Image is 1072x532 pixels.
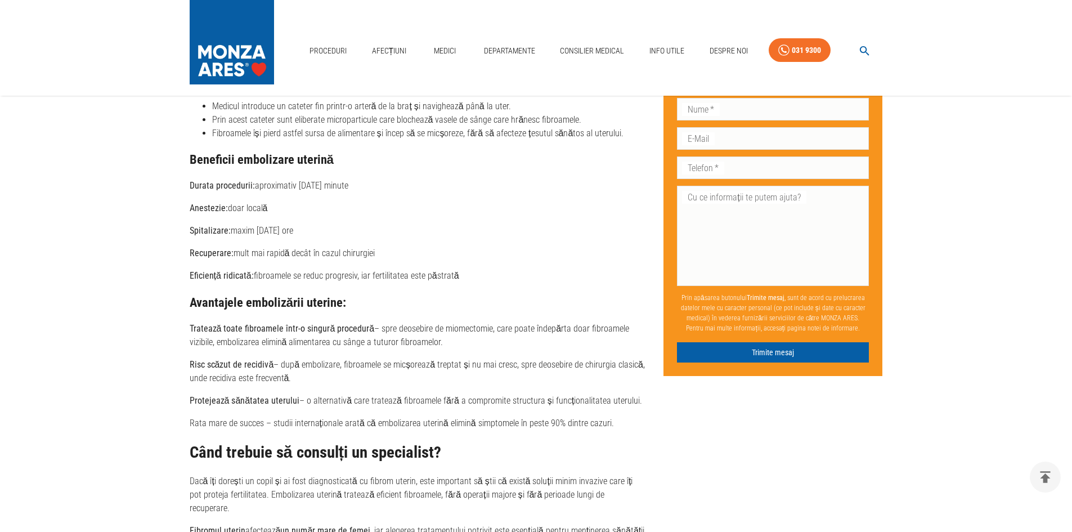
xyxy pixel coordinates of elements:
[190,203,228,213] strong: Anestezie:
[190,153,646,167] h3: Beneficii embolizare uterină
[190,475,646,515] p: Dacă îți dorești un copil și ai fost diagnosticată cu fibrom uterin, este important să știi că ex...
[190,202,646,215] p: doar locală
[705,39,752,62] a: Despre Noi
[479,39,540,62] a: Departamente
[747,294,784,302] b: Trimite mesaj
[190,296,646,310] h3: Avantajele embolizării uterine:
[1030,462,1061,493] button: delete
[190,248,234,258] strong: Recuperare:
[367,39,411,62] a: Afecțiuni
[212,113,646,127] li: Prin acest cateter sunt eliberate microparticule care blochează vasele de sânge care hrănesc fibr...
[190,359,274,370] strong: Risc scăzut de recidivă
[190,323,375,334] strong: Tratează toate fibroamele într-o singură procedură
[792,43,821,57] div: 031 9300
[212,127,646,140] li: Fibroamele își pierd astfel sursa de alimentare și încep să se micșoreze, fără să afecteze țesutu...
[190,395,300,406] strong: Protejează sănătatea uterului
[190,394,646,408] p: – o alternativă care tratează fibroamele fără a compromite structura și funcționalitatea uterului.
[190,225,231,236] strong: Spitalizare:
[190,180,255,191] strong: Durata procedurii:
[190,269,646,283] p: fibroamele se reduc progresiv, iar fertilitatea este păstrată
[305,39,351,62] a: Proceduri
[190,247,646,260] p: mult mai rapidă decât în cazul chirurgiei
[212,100,646,113] li: Medicul introduce un cateter fin printr-o arteră de la braț și navighează până la uter.
[555,39,629,62] a: Consilier Medical
[190,444,646,462] h2: Când trebuie să consulți un specialist?
[645,39,689,62] a: Info Utile
[190,179,646,193] p: aproximativ [DATE] minute
[190,417,646,430] p: Rata mare de succes – studii internaționale arată că embolizarea uterină elimină simptomele în pe...
[190,322,646,349] p: – spre deosebire de miomectomie, care poate îndepărta doar fibroamele vizibile, embolizarea elimi...
[190,224,646,238] p: maxim [DATE] ore
[427,39,463,62] a: Medici
[190,358,646,385] p: – după embolizare, fibroamele se micșorează treptat și nu mai cresc, spre deosebire de chirurgia ...
[190,270,254,281] strong: Eficiență ridicată:
[677,342,869,363] button: Trimite mesaj
[769,38,831,62] a: 031 9300
[677,288,869,338] p: Prin apăsarea butonului , sunt de acord cu prelucrarea datelor mele cu caracter personal (ce pot ...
